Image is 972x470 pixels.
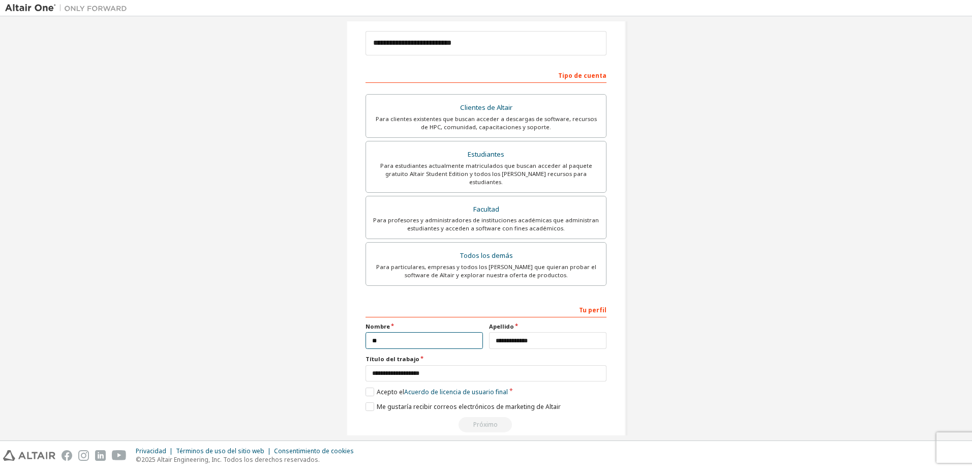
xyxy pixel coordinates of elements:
div: Términos de uso del sitio web [176,447,274,455]
p: © [136,455,360,464]
img: facebook.svg [62,450,72,461]
div: Clientes de Altair [372,101,600,115]
img: youtube.svg [112,450,127,461]
img: instagram.svg [78,450,89,461]
div: Para particulares, empresas y todos los [PERSON_NAME] que quieran probar el software de Altair y ... [372,263,600,279]
div: Tipo de cuenta [366,67,606,83]
label: Me gustaría recibir correos electrónicos de marketing de Altair [366,402,561,411]
font: 2025 Altair Engineering, Inc. Todos los derechos reservados. [141,455,320,464]
label: Nombre [366,322,483,331]
div: Para estudiantes actualmente matriculados que buscan acceder al paquete gratuito Altair Student E... [372,162,600,186]
div: Consentimiento de cookies [274,447,360,455]
div: Para clientes existentes que buscan acceder a descargas de software, recursos de HPC, comunidad, ... [372,115,600,131]
img: linkedin.svg [95,450,106,461]
a: Acuerdo de licencia de usuario final [404,388,508,396]
img: Altair Uno [5,3,132,13]
label: Acepto el [366,388,508,396]
label: Apellido [489,322,606,331]
div: Todos los demás [372,249,600,263]
div: Para profesores y administradores de instituciones académicas que administran estudiantes y acced... [372,216,600,232]
label: Título del trabajo [366,355,606,363]
div: Privacidad [136,447,176,455]
img: altair_logo.svg [3,450,55,461]
div: Read and acccept EULA to continue [366,417,606,432]
div: Facultad [372,202,600,217]
div: Tu perfil [366,301,606,317]
div: Estudiantes [372,148,600,162]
